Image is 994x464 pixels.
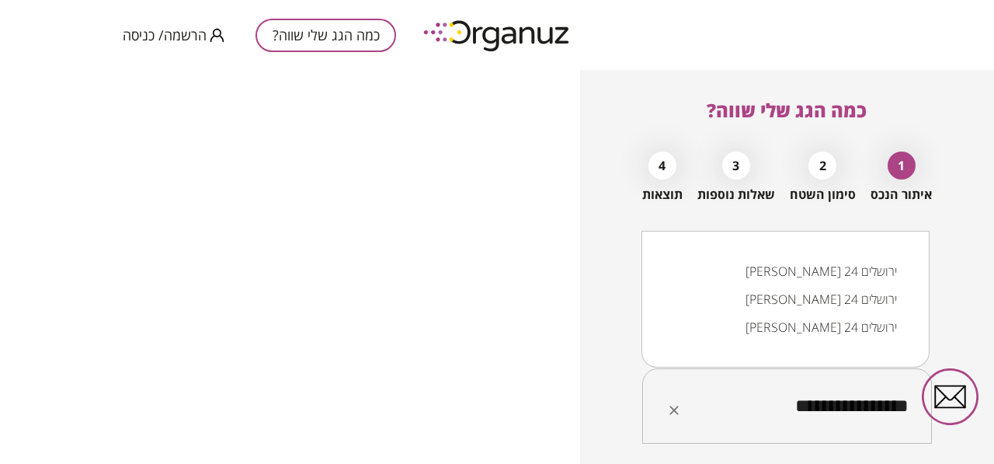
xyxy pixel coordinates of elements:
button: הרשמה/ כניסה [123,26,224,45]
div: 2 [808,152,836,180]
button: כמה הגג שלי שווה? [255,19,396,52]
span: כמה הגג שלי שווה? [707,97,867,123]
div: 1 [888,152,916,180]
span: הרשמה/ כניסה [123,27,207,43]
li: [PERSON_NAME] 24 ירושלים [662,313,909,341]
span: איתור הנכס [871,187,932,202]
div: 3 [722,152,750,180]
div: 4 [648,152,676,180]
button: Clear [663,399,685,421]
img: logo [412,14,583,57]
span: תוצאות [642,187,683,202]
li: [PERSON_NAME] 24 ירושלים [662,257,909,285]
li: [PERSON_NAME] 24 ירושלים [662,285,909,313]
span: סימון השטח [790,187,856,202]
span: שאלות נוספות [697,187,775,202]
